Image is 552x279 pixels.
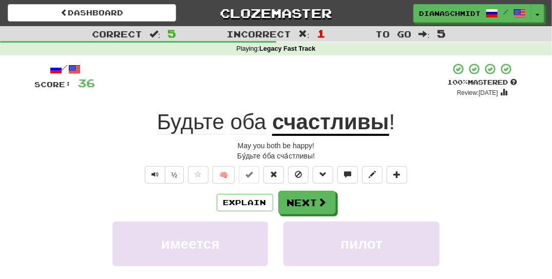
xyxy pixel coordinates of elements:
button: Grammar (alt+g) [313,166,333,184]
a: Clozemaster [192,4,360,22]
button: Discuss sentence (alt+u) [337,166,358,184]
span: Будьте [157,110,224,134]
div: / [35,63,96,75]
span: 100 % [448,78,468,86]
span: / [503,8,508,15]
div: Mastered [448,78,518,87]
button: имеется [112,222,268,266]
span: имеется [161,236,220,252]
strong: Legacy Fast Track [259,45,315,52]
button: Explain [217,194,273,211]
span: 5 [437,27,446,39]
span: оба [231,110,267,134]
button: пилот [283,222,439,266]
button: Next [278,191,336,214]
span: Correct [92,29,142,39]
span: : [149,30,161,38]
div: Бу́дьте о́ба сча́стливы! [35,151,518,161]
button: 🧠 [213,166,235,184]
small: Review: [DATE] [457,89,498,96]
button: Set this sentence to 100% Mastered (alt+m) [239,166,259,184]
button: ½ [165,166,184,184]
span: 36 [78,76,96,89]
span: 1 [317,27,326,39]
span: DianaSchmidt [419,9,481,18]
u: счастливы [272,110,389,136]
span: Incorrect [226,29,291,39]
div: May you both be happy! [35,141,518,151]
button: Reset to 0% Mastered (alt+r) [263,166,284,184]
span: пилот [340,236,383,252]
span: 5 [167,27,176,39]
button: Favorite sentence (alt+f) [188,166,208,184]
span: To go [376,29,412,39]
button: Ignore sentence (alt+i) [288,166,309,184]
button: Play sentence audio (ctl+space) [145,166,165,184]
span: : [298,30,310,38]
button: Edit sentence (alt+d) [362,166,383,184]
span: Score: [35,80,72,89]
a: Dashboard [8,4,176,22]
span: : [419,30,430,38]
div: Text-to-speech controls [143,166,184,184]
button: Add to collection (alt+a) [387,166,407,184]
span: ! [389,110,395,134]
a: DianaSchmidt / [413,4,531,23]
